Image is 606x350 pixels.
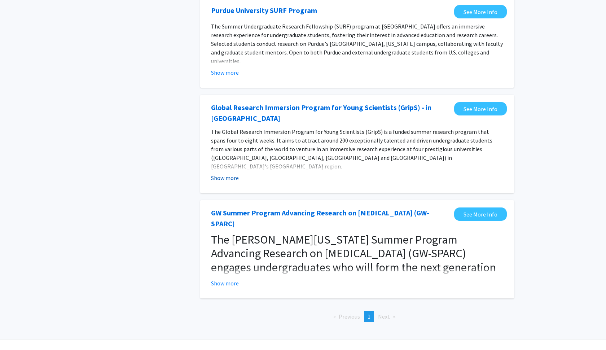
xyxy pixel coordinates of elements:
[339,313,360,320] span: Previous
[454,102,507,115] a: Opens in a new tab
[211,102,451,124] a: Opens in a new tab
[211,279,239,288] button: Show more
[211,207,451,229] a: Opens in a new tab
[211,5,317,16] a: Opens in a new tab
[454,5,507,18] a: Opens in a new tab
[211,68,239,77] button: Show more
[200,311,514,322] ul: Pagination
[378,313,390,320] span: Next
[211,22,503,65] p: The Summer Undergraduate Research Fellowship (SURF) program at [GEOGRAPHIC_DATA] offers an immers...
[5,318,31,345] iframe: Chat
[211,174,239,182] button: Show more
[368,313,370,320] span: 1
[211,232,496,302] span: The [PERSON_NAME][US_STATE] Summer Program Advancing Research on [MEDICAL_DATA] (GW-SPARC) engage...
[211,127,503,171] p: The Global Research Immersion Program for Young Scientists (GripS) is a funded summer research pr...
[454,207,507,221] a: Opens in a new tab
